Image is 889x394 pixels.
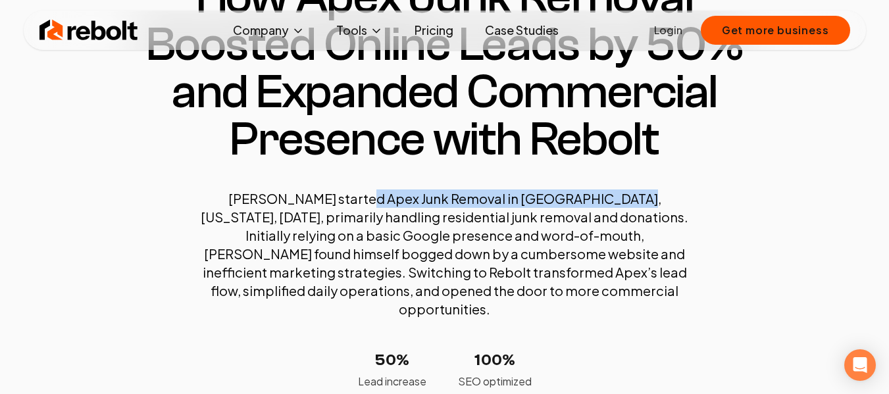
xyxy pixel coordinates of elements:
button: Company [222,17,315,43]
p: 50% [358,350,426,371]
a: Login [654,22,682,38]
a: Case Studies [474,17,569,43]
button: Get more business [701,16,850,45]
button: Tools [326,17,394,43]
p: SEO optimized [458,374,532,389]
div: Open Intercom Messenger [844,349,876,381]
p: [PERSON_NAME] started Apex Junk Removal in [GEOGRAPHIC_DATA], [US_STATE], [DATE], primarily handl... [195,189,695,318]
img: Rebolt Logo [39,17,138,43]
a: Pricing [404,17,464,43]
p: Lead increase [358,374,426,389]
p: 100% [458,350,532,371]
